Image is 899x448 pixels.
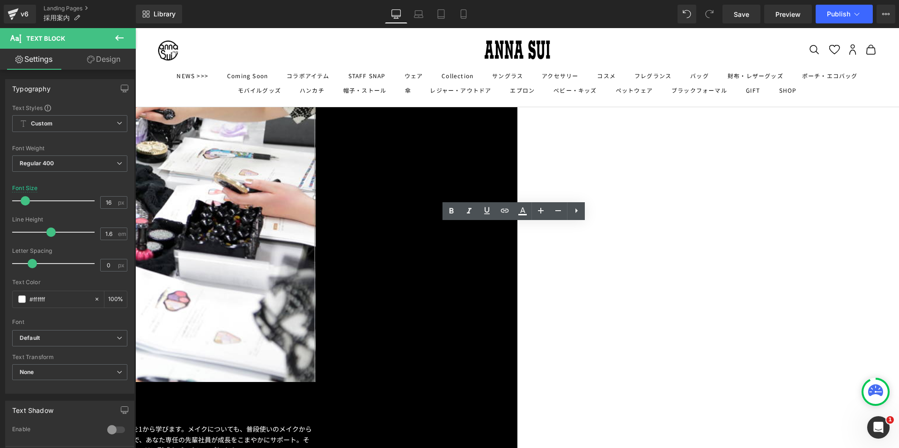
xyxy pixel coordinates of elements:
[19,8,30,20] div: v6
[12,104,127,111] div: Text Styles
[775,9,801,19] span: Preview
[462,43,480,52] summary: コスメ
[118,199,126,206] span: px
[673,16,741,27] nav: セカンダリナビゲーション
[164,58,189,67] summary: ハンカチ
[430,5,452,23] a: Tablet
[136,5,182,23] a: New Library
[26,35,65,42] span: Text Block
[12,401,53,414] div: Text Shadow
[12,279,127,286] div: Text Color
[816,5,873,23] button: Publish
[592,43,648,52] summary: 財布・レザーグッズ
[20,160,54,167] b: Regular 400
[644,58,662,67] a: SHOP
[12,248,127,254] div: Letter Spacing
[734,9,749,19] span: Save
[41,43,73,52] a: NEWS >>>
[406,43,443,52] summary: アクセサリー
[295,58,356,67] summary: レジャー・アウトドア
[418,58,461,67] summary: ベビー・キッズ
[31,120,52,128] b: Custom
[104,291,127,308] div: %
[20,334,40,342] i: Default
[151,43,194,52] summary: コラボアイテム
[118,262,126,268] span: px
[44,14,70,22] span: 採用案内
[208,58,251,67] summary: 帽子・ストール
[29,294,89,304] input: Color
[357,43,388,52] summary: サングラス
[407,5,430,23] a: Laptop
[22,43,741,67] nav: プライマリナビゲーション
[213,43,251,52] a: STAFF SNAP
[827,10,850,18] span: Publish
[12,145,127,152] div: Font Weight
[12,216,127,223] div: Line Height
[22,12,43,33] img: ANNA SUI NYC
[92,43,133,52] a: Coming Soon
[270,58,276,67] summary: 傘
[555,43,574,52] summary: バッグ
[4,5,36,23] a: v6
[154,10,176,18] span: Library
[70,49,138,70] a: Design
[452,5,475,23] a: Mobile
[385,5,407,23] a: Desktop
[700,5,719,23] button: Redo
[12,80,51,93] div: Typography
[12,319,127,325] div: Font
[118,231,126,237] span: em
[678,5,696,23] button: Undo
[536,58,592,67] summary: ブラックフォーマル
[480,58,517,67] summary: ペットウェア
[12,426,98,435] div: Enable
[375,58,399,67] summary: エプロン
[44,5,136,12] a: Landing Pages
[764,5,812,23] a: Preview
[886,416,894,424] span: 1
[12,354,127,360] div: Text Transform
[667,43,722,52] summary: ポーチ・エコバッグ
[269,43,288,52] summary: ウェア
[877,5,895,23] button: More
[867,416,890,439] iframe: Intercom live chat
[103,58,146,67] summary: モバイルグッズ
[306,43,338,52] summary: Collection
[499,43,536,52] a: フレグランス
[20,368,34,375] b: None
[12,185,38,191] div: Font Size
[611,58,625,67] a: GIFT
